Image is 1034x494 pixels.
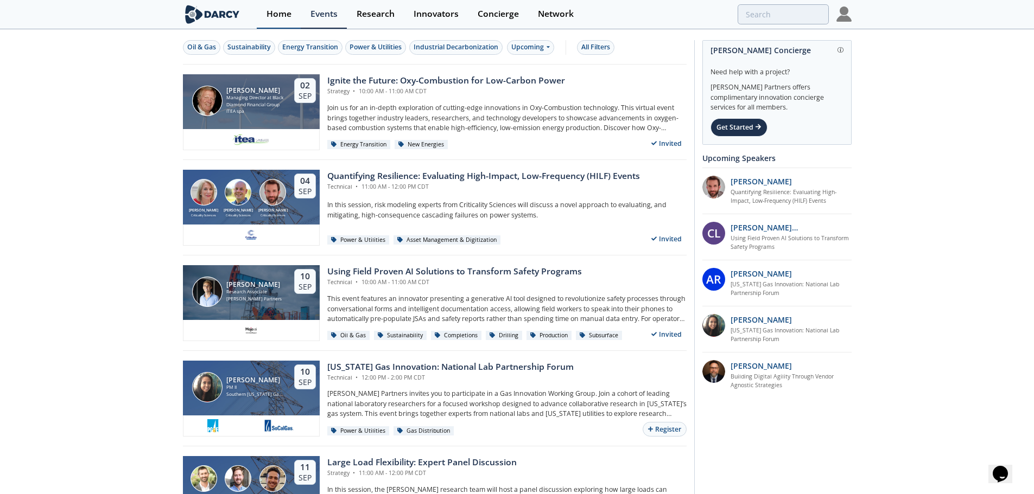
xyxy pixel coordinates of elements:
div: 04 [299,176,312,187]
button: Power & Utilities [345,40,406,55]
button: Register [643,422,686,437]
div: Completions [431,331,482,341]
div: [US_STATE] Gas Innovation: National Lab Partnership Forum [327,361,574,374]
div: Upcoming [507,40,554,55]
a: Building Digital Agility Through Vendor Agnostic Strategies [731,373,852,390]
div: Get Started [711,118,767,137]
button: Sustainability [223,40,275,55]
div: Network [538,10,574,18]
div: [PERSON_NAME] Partners [226,296,282,303]
button: Oil & Gas [183,40,220,55]
div: 11 [299,462,312,473]
span: • [351,469,357,477]
div: [PERSON_NAME] [226,87,284,94]
img: Susan Ginsburg [191,179,217,206]
img: 1677103519379-image%20%2885%29.png [263,419,295,432]
p: [PERSON_NAME] [731,360,792,371]
div: Research Associate [226,288,282,296]
div: Sustainability [227,42,271,52]
div: Invited [646,232,687,246]
button: Energy Transition [278,40,342,55]
div: [PERSON_NAME] Concierge [711,41,843,60]
img: c99e3ca0-ae72-4bf9-a710-a645b1189d83 [244,324,258,337]
div: Technical 11:00 AM - 12:00 PM CDT [327,183,640,191]
a: Susan Ginsburg [PERSON_NAME] Criticality Sciences Ben Ruddell [PERSON_NAME] Criticality Sciences ... [183,170,687,246]
div: 10 [299,271,312,282]
div: Invited [646,328,687,341]
img: Ross Dakin [259,179,286,206]
span: • [354,278,360,286]
img: Nick Guay [259,465,286,492]
div: Criticality Sciences [221,213,256,217]
div: Events [310,10,338,18]
div: CL [702,222,725,245]
img: Ryan Hledik [191,465,217,492]
img: information.svg [838,47,843,53]
div: Southern [US_STATE] Gas Company [226,391,284,398]
div: All Filters [581,42,610,52]
div: Strategy 10:00 AM - 11:00 AM CDT [327,87,565,96]
div: Sep [299,187,312,196]
div: Sep [299,473,312,483]
img: Sheryldean Garcia [192,372,223,402]
div: Gas Distribution [394,426,454,436]
div: ITEA spa [226,108,284,115]
div: Sep [299,91,312,101]
div: [PERSON_NAME] Partners offers complimentary innovation concierge services for all members. [711,77,843,113]
div: Drilling [486,331,523,341]
div: Research [357,10,395,18]
div: 10 [299,367,312,377]
div: Large Load Flexibility: Expert Panel Discussion [327,456,517,469]
div: Concierge [478,10,519,18]
div: Production [526,331,572,341]
a: Juan Mayol [PERSON_NAME] Research Associate [PERSON_NAME] Partners 10 Sep Using Field Proven AI S... [183,265,687,341]
a: Patrick Imeson [PERSON_NAME] Managing Director at Black Diamond Financial Group ITEA spa 02 Sep I... [183,74,687,150]
div: [PERSON_NAME] [187,208,221,214]
div: Industrial Decarbonization [414,42,498,52]
div: Technical 10:00 AM - 11:00 AM CDT [327,278,582,287]
div: Quantifying Resilience: Evaluating High-Impact, Low-Frequency (HILF) Events [327,170,640,183]
button: All Filters [577,40,614,55]
img: Tyler Norris [225,465,251,492]
div: Subsurface [576,331,623,341]
div: Energy Transition [327,140,391,150]
div: [PERSON_NAME] [221,208,256,214]
div: Home [267,10,291,18]
img: 90f9c750-37bc-4a35-8c39-e7b0554cf0e9 [702,176,725,198]
div: Strategy 11:00 AM - 12:00 PM CDT [327,469,517,478]
a: Sheryldean Garcia [PERSON_NAME] PM II Southern [US_STATE] Gas Company 10 Sep [US_STATE] Gas Innov... [183,361,687,437]
div: Energy Transition [282,42,338,52]
p: [PERSON_NAME][MEDICAL_DATA] [731,222,852,233]
div: Innovators [414,10,459,18]
div: Sep [299,282,312,292]
div: Power & Utilities [327,235,390,245]
img: Patrick Imeson [192,86,223,116]
div: [PERSON_NAME] [226,376,284,384]
div: 02 [299,80,312,91]
div: [PERSON_NAME] [226,281,282,288]
div: Power & Utilities [327,426,390,436]
div: Using Field Proven AI Solutions to Transform Safety Programs [327,265,582,278]
img: f59c13b7-8146-4c0f-b540-69d0cf6e4c34 [244,228,258,241]
img: Juan Mayol [192,277,223,307]
div: Oil & Gas [187,42,216,52]
div: Criticality Sciences [256,213,290,217]
p: [PERSON_NAME] [731,268,792,279]
div: AR [702,268,725,291]
span: • [354,183,360,190]
div: Need help with a project? [711,60,843,77]
img: logo-wide.svg [183,5,242,24]
div: Power & Utilities [350,42,402,52]
div: New Energies [395,140,448,150]
div: Criticality Sciences [187,213,221,217]
div: Sep [299,377,312,387]
p: [PERSON_NAME] [731,314,792,325]
img: 48404825-f0c3-46ee-9294-8fbfebb3d474 [702,360,725,383]
p: This event features an innovator presenting a generative AI tool designed to revolutionize safety... [327,294,687,324]
div: Upcoming Speakers [702,149,852,168]
span: • [354,374,360,381]
div: Ignite the Future: Oxy-Combustion for Low-Carbon Power [327,74,565,87]
div: Managing Director at Black Diamond Financial Group [226,94,284,108]
a: [US_STATE] Gas Innovation: National Lab Partnership Forum [731,326,852,344]
img: P3oGsdP3T1ZY1PVH95Iw [702,314,725,337]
